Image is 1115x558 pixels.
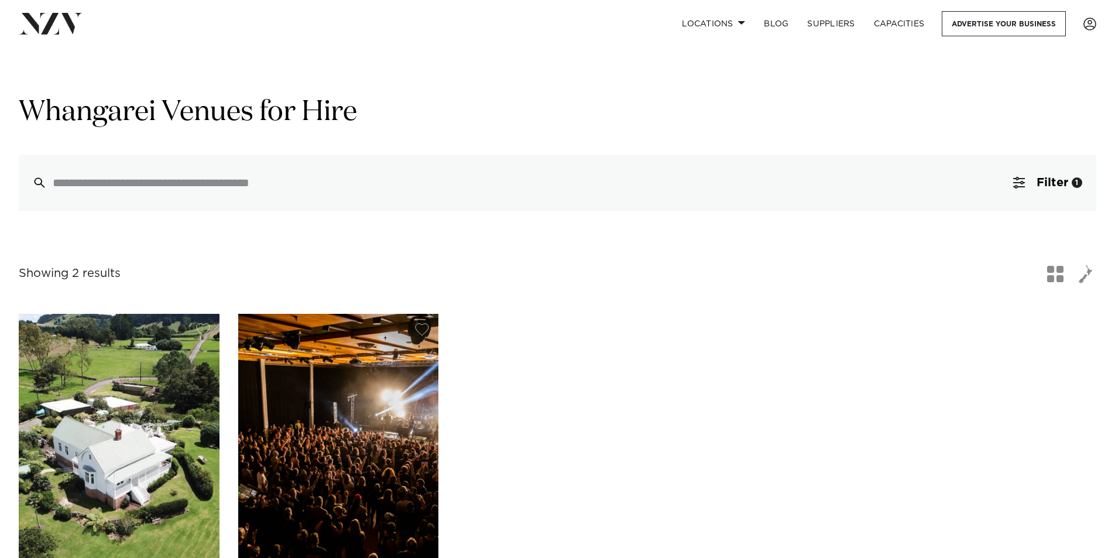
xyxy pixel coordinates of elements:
div: Showing 2 results [19,265,121,283]
img: nzv-logo.png [19,13,83,34]
div: 1 [1072,177,1082,188]
a: BLOG [754,11,798,36]
a: Capacities [864,11,934,36]
h1: Whangarei Venues for Hire [19,94,1096,131]
span: Filter [1037,177,1068,189]
a: Locations [673,11,754,36]
a: SUPPLIERS [798,11,864,36]
a: Advertise your business [942,11,1066,36]
button: Filter1 [999,155,1096,211]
